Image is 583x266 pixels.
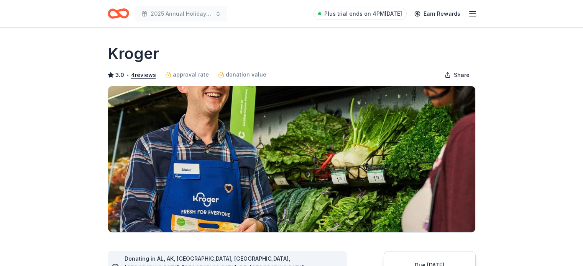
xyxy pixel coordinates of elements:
a: approval rate [165,70,209,79]
a: Plus trial ends on 4PM[DATE] [314,8,407,20]
span: Share [454,70,470,80]
span: donation value [226,70,266,79]
a: Home [108,5,129,23]
h1: Kroger [108,43,159,64]
span: • [126,72,129,78]
button: 2025 Annual Holiday Shop [135,6,227,21]
img: Image for Kroger [108,86,475,232]
span: Plus trial ends on 4PM[DATE] [324,9,402,18]
span: approval rate [173,70,209,79]
a: donation value [218,70,266,79]
a: Earn Rewards [410,7,465,21]
button: 4reviews [131,70,156,80]
span: 2025 Annual Holiday Shop [151,9,212,18]
button: Share [438,67,476,83]
span: 3.0 [115,70,124,80]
